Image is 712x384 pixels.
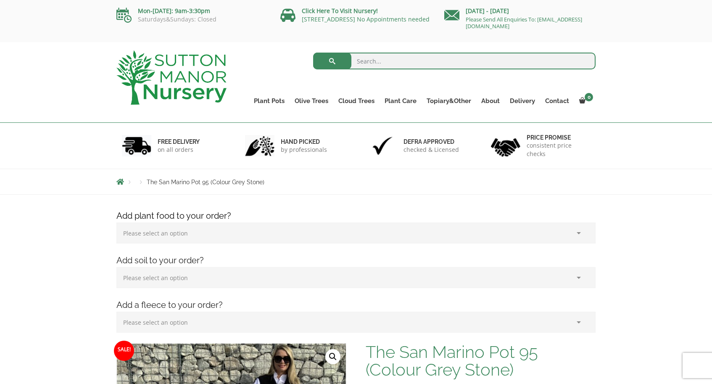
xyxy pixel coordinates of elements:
[114,341,134,361] span: Sale!
[158,146,200,154] p: on all orders
[302,7,378,15] a: Click Here To Visit Nursery!
[110,209,602,222] h4: Add plant food to your order?
[380,95,422,107] a: Plant Care
[325,349,340,364] a: View full-screen image gallery
[245,135,274,156] img: 2.jpg
[110,299,602,312] h4: Add a fleece to your order?
[116,6,268,16] p: Mon-[DATE]: 9am-3:30pm
[574,95,596,107] a: 0
[116,178,596,185] nav: Breadcrumbs
[116,16,268,23] p: Saturdays&Sundays: Closed
[147,179,264,185] span: The San Marino Pot 95 (Colour Grey Stone)
[333,95,380,107] a: Cloud Trees
[476,95,505,107] a: About
[540,95,574,107] a: Contact
[122,135,151,156] img: 1.jpg
[290,95,333,107] a: Olive Trees
[110,254,602,267] h4: Add soil to your order?
[444,6,596,16] p: [DATE] - [DATE]
[366,343,596,379] h1: The San Marino Pot 95 (Colour Grey Stone)
[249,95,290,107] a: Plant Pots
[158,138,200,146] h6: FREE DELIVERY
[116,50,227,105] img: logo
[585,93,593,101] span: 0
[403,138,459,146] h6: Defra approved
[466,16,582,30] a: Please Send All Enquiries To: [EMAIL_ADDRESS][DOMAIN_NAME]
[313,53,596,69] input: Search...
[527,134,591,141] h6: Price promise
[527,141,591,158] p: consistent price checks
[422,95,476,107] a: Topiary&Other
[403,146,459,154] p: checked & Licensed
[302,15,430,23] a: [STREET_ADDRESS] No Appointments needed
[281,138,327,146] h6: hand picked
[368,135,397,156] img: 3.jpg
[281,146,327,154] p: by professionals
[505,95,540,107] a: Delivery
[491,133,520,159] img: 4.jpg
